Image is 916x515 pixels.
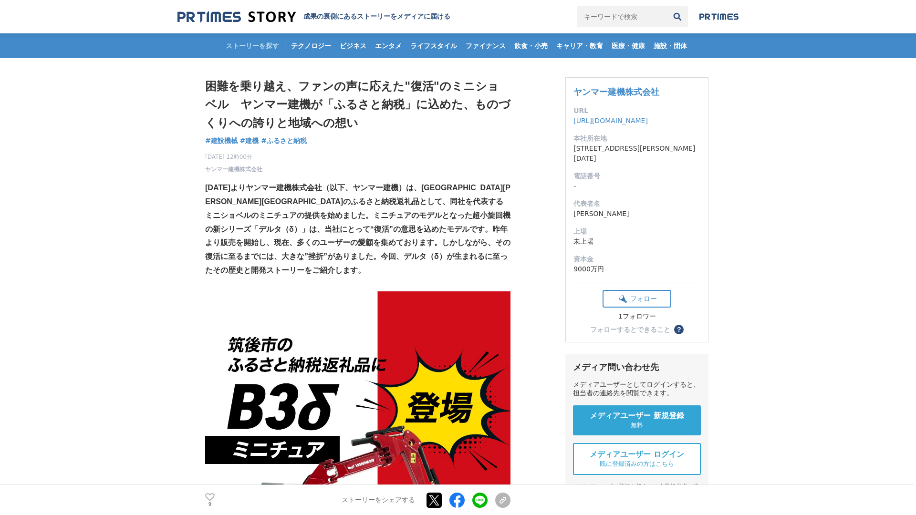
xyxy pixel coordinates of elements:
dd: - [573,181,700,191]
img: prtimes [699,13,739,21]
dd: 未上場 [573,237,700,247]
a: 成果の裏側にあるストーリーをメディアに届ける 成果の裏側にあるストーリーをメディアに届ける [177,10,450,23]
span: テクノロジー [287,41,335,50]
a: ヤンマー建機株式会社 [205,165,262,174]
span: 既に登録済みの方はこちら [600,460,674,468]
a: 医療・健康 [608,33,649,58]
span: [DATE] 12時00分 [205,153,262,161]
span: #建設機械 [205,136,238,145]
span: 無料 [631,421,643,430]
a: ファイナンス [462,33,510,58]
a: #ふるさと納税 [261,136,307,146]
dt: 電話番号 [573,171,700,181]
a: メディアユーザー 新規登録 無料 [573,405,701,435]
span: #建機 [240,136,259,145]
div: フォローするとできること [590,326,670,333]
a: メディアユーザー ログイン 既に登録済みの方はこちら [573,443,701,475]
span: 施設・団体 [650,41,691,50]
span: #ふるさと納税 [261,136,307,145]
span: ビジネス [336,41,370,50]
a: [URL][DOMAIN_NAME] [573,117,648,124]
a: 飲食・小売 [510,33,552,58]
dt: 代表者名 [573,199,700,209]
p: ストーリーをシェアする [342,496,415,505]
span: 医療・健康 [608,41,649,50]
span: ？ [676,326,682,333]
div: メディアユーザーとしてログインすると、担当者の連絡先を閲覧できます。 [573,381,701,398]
a: #建機 [240,136,259,146]
dd: [PERSON_NAME] [573,209,700,219]
a: ヤンマー建機株式会社 [573,87,659,97]
a: キャリア・教育 [552,33,607,58]
a: エンタメ [371,33,406,58]
dt: URL [573,106,700,116]
button: 検索 [667,6,688,27]
img: 成果の裏側にあるストーリーをメディアに届ける [177,10,296,23]
div: 1フォロワー [603,312,671,321]
div: メディア問い合わせ先 [573,361,701,373]
button: フォロー [603,290,671,308]
strong: [DATE]よりヤンマー建機株式会社（以下、ヤンマー建機）は、[GEOGRAPHIC_DATA][PERSON_NAME][GEOGRAPHIC_DATA]のふるさと納税返礼品として、同社を代表... [205,184,510,274]
dd: [STREET_ADDRESS][PERSON_NAME][DATE] [573,144,700,164]
span: キャリア・教育 [552,41,607,50]
input: キーワードで検索 [577,6,667,27]
p: 9 [205,502,215,507]
dd: 9000万円 [573,264,700,274]
span: エンタメ [371,41,406,50]
dt: 資本金 [573,254,700,264]
a: ライフスタイル [406,33,461,58]
a: #建設機械 [205,136,238,146]
h2: 成果の裏側にあるストーリーをメディアに届ける [303,12,450,21]
span: メディアユーザー ログイン [590,450,684,460]
span: ファイナンス [462,41,510,50]
span: メディアユーザー 新規登録 [590,411,684,421]
dt: 本社所在地 [573,134,700,144]
span: ライフスタイル [406,41,461,50]
dt: 上場 [573,227,700,237]
a: 施設・団体 [650,33,691,58]
span: 飲食・小売 [510,41,552,50]
a: ビジネス [336,33,370,58]
a: テクノロジー [287,33,335,58]
h1: 困難を乗り越え、ファンの声に応えた"復活"のミニショベル ヤンマー建機が「ふるさと納税」に込めた、ものづくりへの誇りと地域への想い [205,77,510,132]
button: ？ [674,325,684,334]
